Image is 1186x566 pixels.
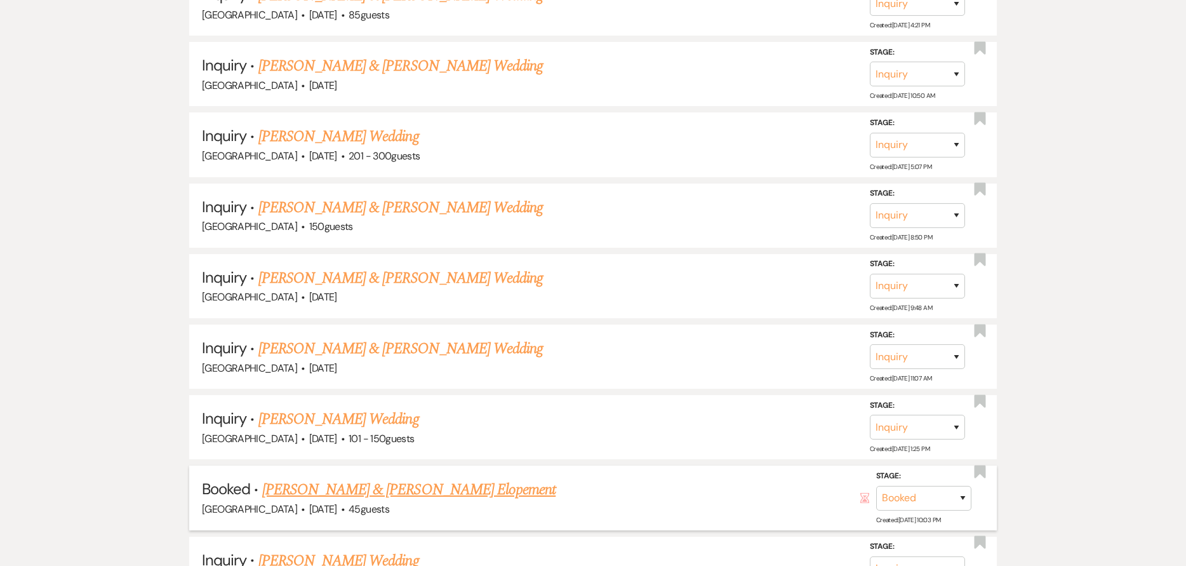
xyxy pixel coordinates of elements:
span: [GEOGRAPHIC_DATA] [202,149,297,163]
span: 45 guests [349,502,389,516]
span: [DATE] [309,79,337,92]
span: Created: [DATE] 4:21 PM [870,21,929,29]
label: Stage: [870,540,965,554]
span: Inquiry [202,126,246,145]
a: [PERSON_NAME] & [PERSON_NAME] Wedding [258,55,543,77]
span: Created: [DATE] 1:25 PM [870,445,929,453]
span: Created: [DATE] 10:50 AM [870,91,935,100]
span: 101 - 150 guests [349,432,414,445]
span: [DATE] [309,361,337,375]
a: [PERSON_NAME] & [PERSON_NAME] Wedding [258,196,543,219]
label: Stage: [870,399,965,413]
span: Booked [202,479,250,499]
span: 85 guests [349,8,389,22]
span: [GEOGRAPHIC_DATA] [202,432,297,445]
label: Stage: [870,46,965,60]
span: [GEOGRAPHIC_DATA] [202,361,297,375]
a: [PERSON_NAME] Wedding [258,125,419,148]
span: Inquiry [202,55,246,75]
span: [DATE] [309,502,337,516]
span: 150 guests [309,220,353,233]
span: Created: [DATE] 11:07 AM [870,374,931,382]
span: Created: [DATE] 5:07 PM [870,163,931,171]
a: [PERSON_NAME] & [PERSON_NAME] Elopement [262,478,556,501]
label: Stage: [876,469,971,483]
span: Created: [DATE] 10:03 PM [876,515,940,523]
span: [DATE] [309,149,337,163]
span: Inquiry [202,408,246,428]
a: [PERSON_NAME] & [PERSON_NAME] Wedding [258,267,543,290]
span: [GEOGRAPHIC_DATA] [202,502,297,516]
span: [GEOGRAPHIC_DATA] [202,8,297,22]
label: Stage: [870,187,965,201]
label: Stage: [870,116,965,130]
span: Inquiry [202,267,246,287]
span: [DATE] [309,8,337,22]
span: Created: [DATE] 8:50 PM [870,233,932,241]
a: [PERSON_NAME] Wedding [258,408,419,431]
span: Created: [DATE] 9:48 AM [870,304,932,312]
span: [GEOGRAPHIC_DATA] [202,220,297,233]
span: [GEOGRAPHIC_DATA] [202,79,297,92]
span: Inquiry [202,338,246,358]
span: [DATE] [309,290,337,304]
label: Stage: [870,257,965,271]
span: [DATE] [309,432,337,445]
span: 201 - 300 guests [349,149,420,163]
span: Inquiry [202,197,246,217]
span: [GEOGRAPHIC_DATA] [202,290,297,304]
label: Stage: [870,328,965,342]
a: [PERSON_NAME] & [PERSON_NAME] Wedding [258,337,543,360]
